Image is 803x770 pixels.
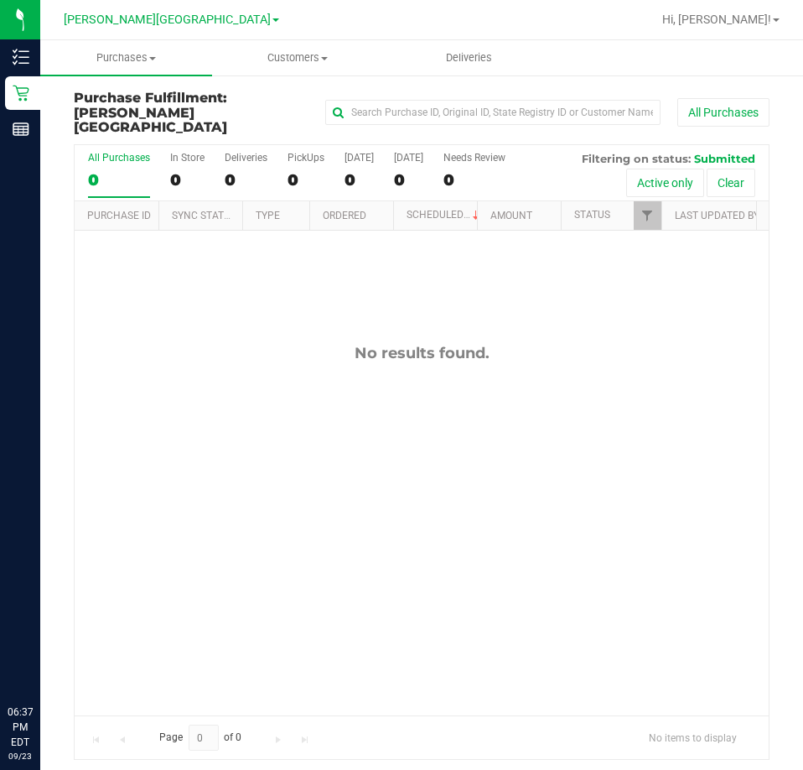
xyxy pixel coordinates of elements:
span: Page of 0 [145,725,256,751]
inline-svg: Retail [13,85,29,101]
div: 0 [225,170,267,190]
p: 06:37 PM EDT [8,705,33,750]
span: [PERSON_NAME][GEOGRAPHIC_DATA] [74,105,227,136]
div: All Purchases [88,152,150,164]
a: Filter [634,201,661,230]
a: Customers [212,40,384,75]
a: Sync Status [172,210,236,221]
button: All Purchases [677,98,769,127]
span: Deliveries [423,50,515,65]
h3: Purchase Fulfillment: [74,91,306,135]
a: Amount [490,210,532,221]
div: 0 [288,170,324,190]
iframe: Resource center [17,636,67,686]
div: No results found. [75,344,769,362]
div: 0 [394,170,423,190]
div: Deliveries [225,152,267,164]
span: Purchases [40,50,212,65]
inline-svg: Inventory [13,49,29,65]
div: In Store [170,152,205,164]
a: Last Updated By [675,210,759,221]
div: 0 [88,170,150,190]
button: Clear [707,169,755,197]
span: No items to display [635,725,750,750]
a: Purchases [40,40,212,75]
a: Type [256,210,280,221]
span: Customers [213,50,383,65]
a: Status [574,209,610,221]
div: [DATE] [394,152,423,164]
span: Filtering on status: [582,152,691,165]
div: 0 [443,170,505,190]
div: [DATE] [345,152,374,164]
a: Purchase ID [87,210,151,221]
span: Hi, [PERSON_NAME]! [662,13,771,26]
button: Active only [626,169,704,197]
div: PickUps [288,152,324,164]
input: Search Purchase ID, Original ID, State Registry ID or Customer Name... [325,100,661,125]
a: Deliveries [384,40,556,75]
inline-svg: Reports [13,121,29,138]
div: 0 [170,170,205,190]
div: Needs Review [443,152,505,164]
span: [PERSON_NAME][GEOGRAPHIC_DATA] [64,13,271,27]
a: Ordered [323,210,366,221]
span: Submitted [694,152,755,165]
p: 09/23 [8,750,33,762]
div: 0 [345,170,374,190]
a: Scheduled [407,209,483,221]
